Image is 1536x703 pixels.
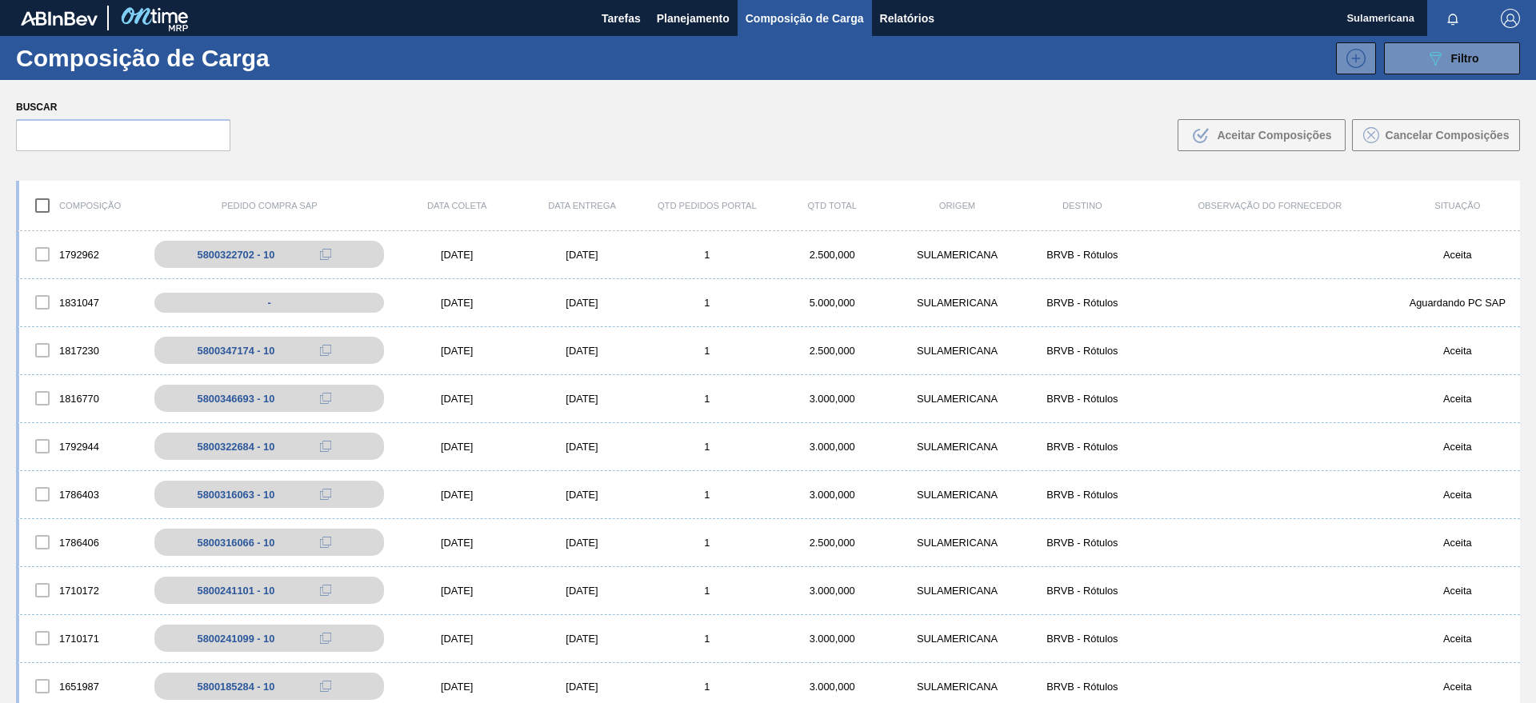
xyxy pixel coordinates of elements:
[1395,633,1520,645] div: Aceita
[19,477,144,511] div: 1786403
[144,201,394,210] div: Pedido Compra SAP
[19,525,144,559] div: 1786406
[770,393,894,405] div: 3.000,000
[1020,297,1145,309] div: BRVB - Rótulos
[1020,249,1145,261] div: BRVB - Rótulos
[645,201,770,210] div: Qtd Pedidos Portal
[198,633,275,645] div: 5800241099 - 10
[894,681,1019,693] div: SULAMERICANA
[394,585,519,597] div: [DATE]
[894,585,1019,597] div: SULAMERICANA
[770,537,894,549] div: 2.500,000
[394,489,519,501] div: [DATE]
[1178,119,1346,151] button: Aceitar Composições
[894,201,1019,210] div: Origem
[19,286,144,319] div: 1831047
[19,573,144,607] div: 1710172
[880,9,934,28] span: Relatórios
[198,249,275,261] div: 5800322702 - 10
[1328,42,1376,74] div: Nova Composição
[16,96,230,119] label: Buscar
[394,537,519,549] div: [DATE]
[1352,119,1520,151] button: Cancelar Composições
[394,249,519,261] div: [DATE]
[770,633,894,645] div: 3.000,000
[519,249,644,261] div: [DATE]
[198,345,275,357] div: 5800347174 - 10
[310,677,342,696] div: Copiar
[602,9,641,28] span: Tarefas
[746,9,864,28] span: Composição de Carga
[770,249,894,261] div: 2.500,000
[894,297,1019,309] div: SULAMERICANA
[1395,297,1520,309] div: Aguardando PC SAP
[770,297,894,309] div: 5.000,000
[1395,441,1520,453] div: Aceita
[519,441,644,453] div: [DATE]
[894,489,1019,501] div: SULAMERICANA
[770,201,894,210] div: Qtd Total
[1427,7,1478,30] button: Notificações
[198,585,275,597] div: 5800241101 - 10
[19,189,144,222] div: Composição
[645,393,770,405] div: 1
[1395,345,1520,357] div: Aceita
[394,393,519,405] div: [DATE]
[645,537,770,549] div: 1
[1384,42,1520,74] button: Filtro
[770,441,894,453] div: 3.000,000
[519,633,644,645] div: [DATE]
[519,201,644,210] div: Data entrega
[310,629,342,648] div: Copiar
[19,429,144,463] div: 1792944
[1020,681,1145,693] div: BRVB - Rótulos
[770,489,894,501] div: 3.000,000
[1020,585,1145,597] div: BRVB - Rótulos
[1020,489,1145,501] div: BRVB - Rótulos
[894,441,1019,453] div: SULAMERICANA
[310,245,342,264] div: Copiar
[310,341,342,360] div: Copiar
[1020,201,1145,210] div: Destino
[198,537,275,549] div: 5800316066 - 10
[1451,52,1479,65] span: Filtro
[198,489,275,501] div: 5800316063 - 10
[519,297,644,309] div: [DATE]
[310,389,342,408] div: Copiar
[645,633,770,645] div: 1
[154,293,384,313] div: -
[645,489,770,501] div: 1
[19,238,144,271] div: 1792962
[1217,129,1331,142] span: Aceitar Composições
[394,633,519,645] div: [DATE]
[21,11,98,26] img: TNhmsLtSVTkK8tSr43FrP2fwEKptu5GPRR3wAAAABJRU5ErkJggg==
[770,345,894,357] div: 2.500,000
[519,393,644,405] div: [DATE]
[894,345,1019,357] div: SULAMERICANA
[770,585,894,597] div: 3.000,000
[1386,129,1510,142] span: Cancelar Composições
[394,201,519,210] div: Data coleta
[894,249,1019,261] div: SULAMERICANA
[519,489,644,501] div: [DATE]
[19,669,144,703] div: 1651987
[1395,393,1520,405] div: Aceita
[519,585,644,597] div: [DATE]
[894,393,1019,405] div: SULAMERICANA
[198,441,275,453] div: 5800322684 - 10
[310,437,342,456] div: Copiar
[1020,537,1145,549] div: BRVB - Rótulos
[1395,537,1520,549] div: Aceita
[519,537,644,549] div: [DATE]
[1020,633,1145,645] div: BRVB - Rótulos
[1395,201,1520,210] div: Situação
[645,297,770,309] div: 1
[1020,345,1145,357] div: BRVB - Rótulos
[519,345,644,357] div: [DATE]
[394,297,519,309] div: [DATE]
[519,681,644,693] div: [DATE]
[394,441,519,453] div: [DATE]
[645,441,770,453] div: 1
[310,581,342,600] div: Copiar
[657,9,730,28] span: Planejamento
